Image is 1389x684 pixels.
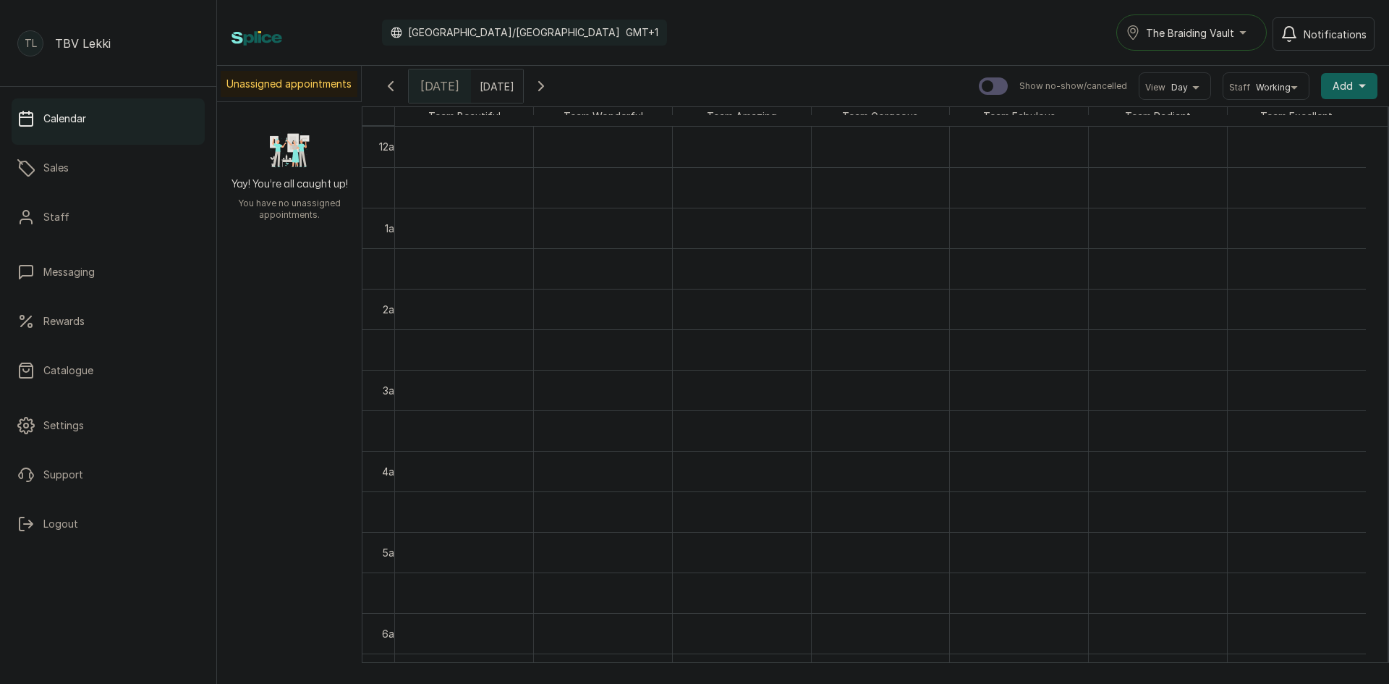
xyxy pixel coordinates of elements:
div: 6am [379,626,405,641]
button: StaffWorking [1229,82,1303,93]
p: Logout [43,517,78,531]
div: 1am [382,221,405,236]
p: You have no unassigned appointments. [226,198,353,221]
span: Team Excellent [1257,107,1335,125]
span: View [1145,82,1165,93]
span: Notifications [1304,27,1367,42]
button: Notifications [1273,17,1375,51]
p: GMT+1 [626,25,658,40]
p: Sales [43,161,69,175]
span: Team Beautiful [425,107,504,125]
button: Add [1321,73,1377,99]
p: Catalogue [43,363,93,378]
a: Sales [12,148,205,188]
p: Show no-show/cancelled [1019,80,1127,92]
div: 12am [376,139,405,154]
button: Logout [12,504,205,544]
div: [DATE] [409,69,471,103]
div: 5am [379,545,405,560]
span: The Braiding Vault [1146,25,1234,41]
button: The Braiding Vault [1116,14,1267,51]
p: [GEOGRAPHIC_DATA]/[GEOGRAPHIC_DATA] [408,25,620,40]
a: Settings [12,405,205,446]
p: Support [43,468,83,482]
button: ViewDay [1145,82,1205,93]
span: Team Fabulous [980,107,1058,125]
span: Team Gorgeous [839,107,921,125]
span: Add [1333,79,1353,93]
a: Rewards [12,301,205,342]
div: 4am [379,464,405,479]
p: TL [25,36,37,51]
a: Catalogue [12,350,205,391]
a: Support [12,455,205,495]
p: Messaging [43,265,95,279]
span: Working [1256,82,1291,93]
span: Day [1171,82,1188,93]
div: 3am [380,383,405,398]
a: Staff [12,197,205,237]
a: Calendar [12,98,205,139]
span: Team Amazing [704,107,780,125]
a: Messaging [12,252,205,292]
span: Staff [1229,82,1250,93]
span: Team Radiant [1122,107,1194,125]
h2: Yay! You’re all caught up! [231,177,348,192]
div: 2am [380,302,405,317]
p: Settings [43,418,84,433]
p: Rewards [43,314,85,329]
p: Calendar [43,111,86,126]
span: [DATE] [420,77,459,95]
p: TBV Lekki [55,35,111,52]
p: Staff [43,210,69,224]
span: Team Wonderful [561,107,646,125]
p: Unassigned appointments [221,71,357,97]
